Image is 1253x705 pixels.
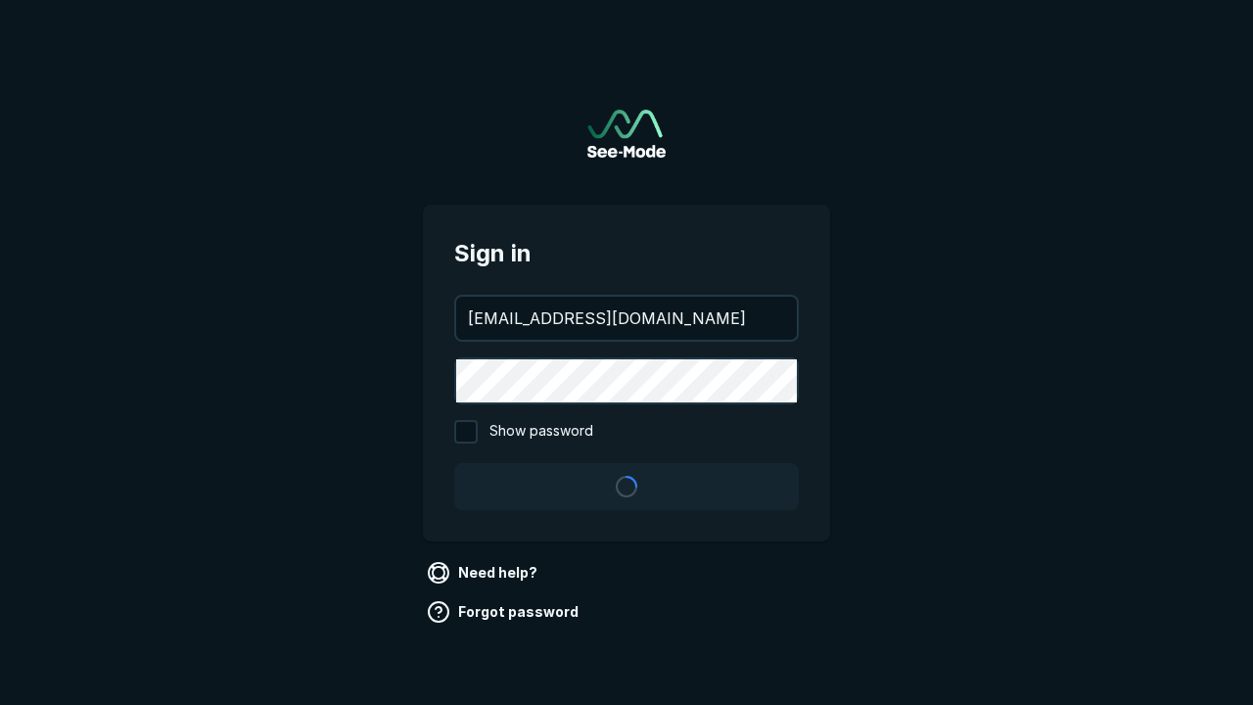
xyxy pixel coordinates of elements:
img: See-Mode Logo [587,110,666,158]
span: Show password [489,420,593,444]
span: Sign in [454,236,799,271]
a: Forgot password [423,596,586,628]
a: Go to sign in [587,110,666,158]
input: your@email.com [456,297,797,340]
a: Need help? [423,557,545,588]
